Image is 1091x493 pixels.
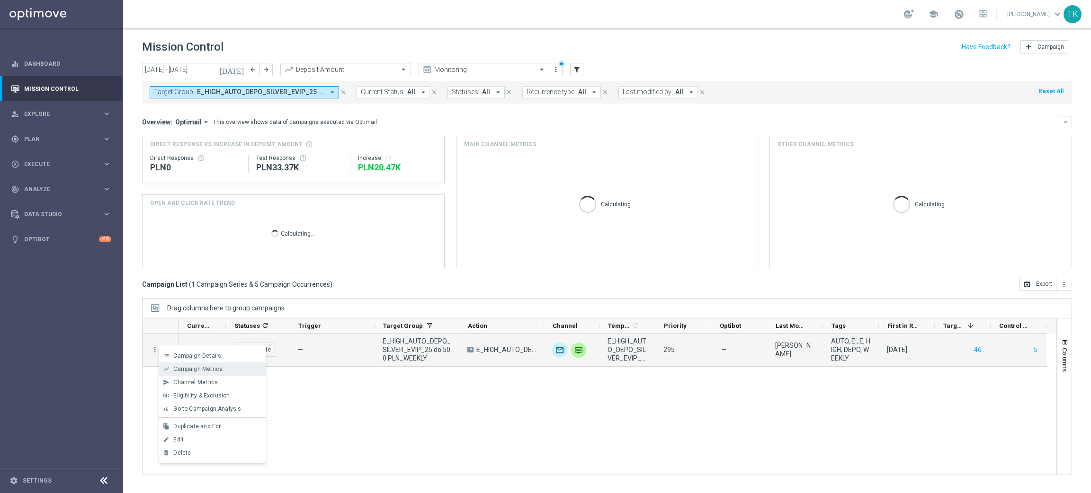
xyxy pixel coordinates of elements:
[281,229,315,238] p: Calculating...
[11,51,111,76] div: Dashboard
[150,140,303,149] span: Direct Response VS Increase In Deposit Amount
[187,322,210,329] span: Current Status
[10,135,112,143] button: gps_fixed Plan keyboard_arrow_right
[175,118,202,126] span: Optimail
[570,63,583,76] button: filter_alt
[1064,5,1082,23] div: TK
[163,423,170,430] i: file_copy
[1037,86,1064,97] button: Reset All
[24,161,102,167] span: Execute
[928,9,939,19] span: school
[1006,7,1064,21] a: [PERSON_NAME]keyboard_arrow_down
[234,322,260,329] span: Statuses
[664,322,687,329] span: Priority
[328,88,337,97] i: arrow_drop_down
[831,337,871,362] span: AUTO, E , E, HIGH, DEPO, WEEKLY
[357,86,430,98] button: Current Status: All arrow_drop_down
[99,236,111,242] div: +10
[476,345,536,354] span: E_HIGH_AUTO_DEPO_SILVER_EVIP_25 do 500 PLN_WEEKLY
[11,160,102,168] div: Execute
[159,433,266,446] button: edit Edit
[173,392,230,399] span: Eligibility & Exclusion
[943,322,964,329] span: Targeted Customers
[663,346,675,353] span: 295
[23,478,52,484] a: Settings
[197,88,324,96] span: E_HIGH_AUTO_DEPO_SILVER_EVIP_25 do 500 PLN_WEEKLY
[601,199,635,208] p: Calculating...
[467,347,474,352] span: A
[10,185,112,193] div: track_changes Analyze keyboard_arrow_right
[571,343,586,358] img: Private message
[339,87,348,97] button: close
[191,280,330,289] span: 1 Campaign Series & 5 Campaign Occurrences
[150,162,241,173] div: PLN0
[24,136,102,142] span: Plan
[219,65,245,74] i: [DATE]
[522,86,601,98] button: Recurrence type: All arrow_drop_down
[361,88,405,96] span: Current Status:
[494,88,502,97] i: arrow_drop_down
[623,88,673,96] span: Last modified by:
[1023,281,1031,288] i: open_in_browser
[11,135,102,143] div: Plan
[250,66,256,73] i: arrow_back
[618,86,698,98] button: Last modified by: All arrow_drop_down
[572,65,581,74] i: filter_alt
[832,322,846,329] span: Tags
[24,51,111,76] a: Dashboard
[1052,9,1063,19] span: keyboard_arrow_down
[10,60,112,68] div: equalizer Dashboard
[24,76,111,101] a: Mission Control
[11,135,19,143] i: gps_fixed
[720,322,741,329] span: Optibot
[142,40,224,54] h1: Mission Control
[10,236,112,243] button: lightbulb Optibot +10
[558,61,565,67] div: There are unsaved changes
[552,343,567,358] div: Optimail
[1019,278,1056,291] button: open_in_browser Export
[159,349,266,362] button: list Campaign Details
[154,88,195,96] span: Target Group:
[590,88,599,97] i: arrow_drop_down
[234,343,276,357] button: refreshCalculate
[159,446,266,459] button: delete_forever Delete
[11,185,19,194] i: track_changes
[150,199,235,207] h4: OPEN AND CLICK RATE TREND
[143,334,179,367] div: Press SPACE to deselect this row.
[142,280,332,289] h3: Campaign List
[999,322,1030,329] span: Control Customers
[218,63,246,77] button: [DATE]
[24,211,102,217] span: Data Studio
[385,154,393,162] i: refresh
[280,63,411,76] ng-select: Deposit Amount
[1020,40,1068,53] button: add Campaign
[698,87,706,97] button: close
[699,89,706,96] i: close
[506,89,512,96] i: close
[330,280,332,289] span: )
[256,162,342,173] div: PLN33,372
[173,379,218,386] span: Channel Metrics
[11,227,111,252] div: Optibot
[11,185,102,194] div: Analyze
[102,109,111,118] i: keyboard_arrow_right
[163,366,170,372] i: show_chart
[1037,44,1064,50] span: Campaign
[213,118,377,126] div: This overview shows data of campaigns executed via Optimail
[1060,116,1072,128] button: keyboard_arrow_down
[173,352,221,359] span: Campaign Details
[11,235,19,244] i: lightbulb
[159,362,266,376] button: show_chart Campaign Metrics
[630,320,639,331] span: Calculate column
[340,89,347,96] i: close
[163,449,170,456] i: delete_forever
[675,88,683,96] span: All
[430,87,438,97] button: close
[9,476,18,485] i: settings
[24,111,102,117] span: Explore
[962,44,1011,50] input: Have Feedback?
[10,211,112,218] div: Data Studio keyboard_arrow_right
